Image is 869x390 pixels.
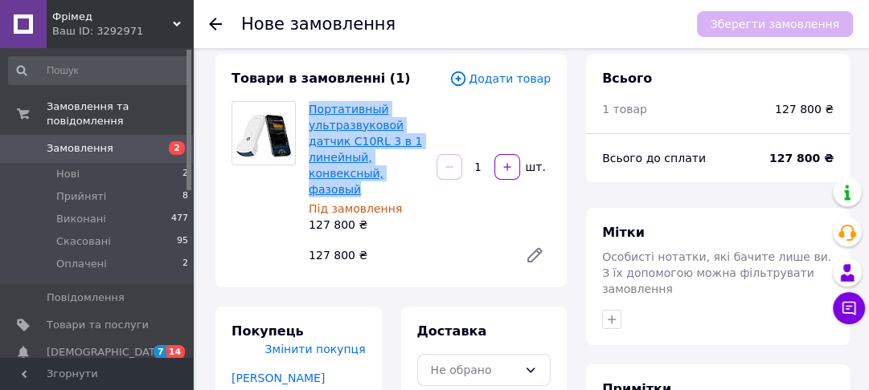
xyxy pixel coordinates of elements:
span: Фрімед [52,10,173,24]
span: Мітки [602,225,645,240]
span: 14 [166,345,185,359]
span: Повідомлення [47,290,125,305]
span: Виконані [56,212,106,226]
span: Замовлення [47,141,113,156]
span: 127 800 ₴ [775,101,834,117]
div: 127 800 ₴ [302,244,512,266]
div: Ваш ID: 3292971 [52,24,193,39]
span: 1 товар [602,103,647,116]
span: 477 [171,212,188,226]
span: 127 800 ₴ [769,150,834,166]
input: Пошук [8,56,190,85]
span: Додати товар [449,70,551,87]
span: Покупець [232,323,304,339]
button: Чат з покупцем [833,292,865,324]
span: Прийняті [56,189,106,204]
span: Всього [602,71,652,86]
span: 2 [182,257,188,271]
span: [DEMOGRAPHIC_DATA] [47,345,166,360]
a: Редагувати [519,239,551,271]
span: Доставка [417,323,487,339]
span: Товари та послуги [47,318,149,332]
a: [PERSON_NAME] [232,372,325,384]
span: 2 [182,167,188,181]
span: 8 [182,189,188,204]
span: Скасовані [56,234,111,249]
div: шт. [522,159,547,175]
span: 95 [177,234,188,249]
img: Портативный ультразвуковой датчик C10RL 3 в 1 линейный, конвексный, фазовый [232,104,295,163]
span: 2 [169,141,185,155]
span: 7 [154,345,166,359]
div: 127 800 ₴ [309,217,424,233]
span: Змінити покупця [265,343,366,355]
div: Повернутися назад [209,16,222,32]
span: Особисті нотатки, які бачите лише ви. З їх допомогою можна фільтрувати замовлення [602,250,831,295]
div: Всього до сплати [602,150,769,166]
span: Оплачені [56,257,107,271]
span: Під замовлення [309,202,402,215]
span: Товари в замовленні (1) [232,71,411,86]
a: Портативный ультразвуковой датчик C10RL 3 в 1 линейный, конвексный, фазовый [309,103,422,196]
div: Нове замовлення [241,16,396,33]
span: Нові [56,167,80,181]
div: Не обрано [431,361,519,379]
span: Замовлення та повідомлення [47,100,193,128]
